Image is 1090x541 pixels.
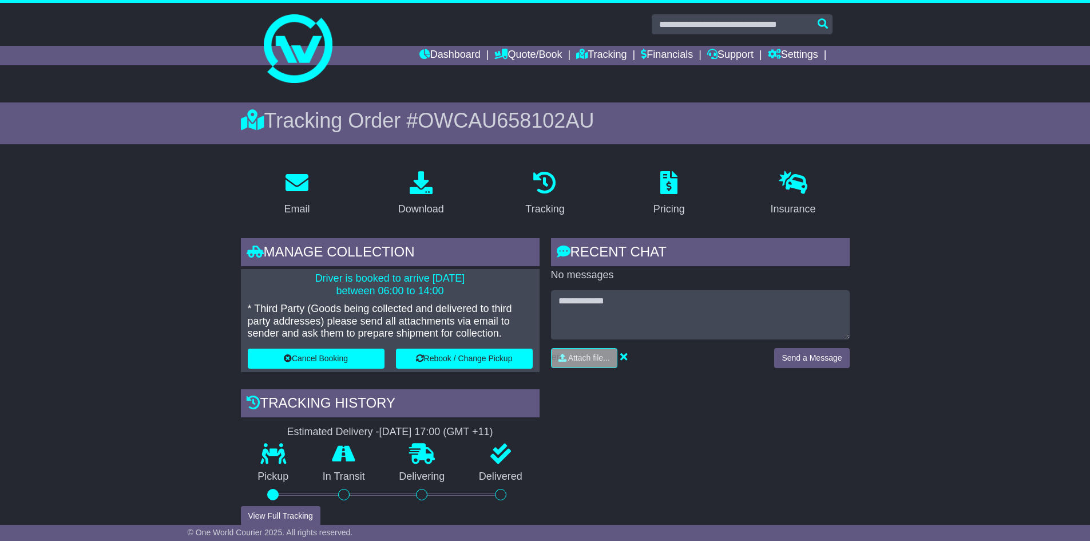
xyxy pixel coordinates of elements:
a: Download [391,167,451,221]
div: Pricing [653,202,685,217]
span: © One World Courier 2025. All rights reserved. [188,528,353,537]
div: Email [284,202,310,217]
div: Tracking [525,202,564,217]
p: Delivering [382,471,462,483]
p: * Third Party (Goods being collected and delivered to third party addresses) please send all atta... [248,303,533,340]
p: Driver is booked to arrive [DATE] between 06:00 to 14:00 [248,273,533,297]
button: View Full Tracking [241,506,320,526]
div: Tracking Order # [241,108,850,133]
div: RECENT CHAT [551,238,850,269]
button: Cancel Booking [248,349,385,369]
p: Delivered [462,471,540,483]
div: Estimated Delivery - [241,426,540,439]
a: Support [707,46,754,65]
a: Settings [768,46,818,65]
div: Tracking history [241,389,540,420]
div: Insurance [771,202,816,217]
p: No messages [551,269,850,282]
p: In Transit [306,471,382,483]
div: Download [398,202,444,217]
button: Rebook / Change Pickup [396,349,533,369]
div: [DATE] 17:00 (GMT +11) [379,426,493,439]
a: Dashboard [419,46,481,65]
a: Insurance [763,167,823,221]
a: Pricing [646,167,692,221]
span: OWCAU658102AU [418,109,594,132]
button: Send a Message [774,348,849,368]
a: Financials [641,46,693,65]
div: Manage collection [241,238,540,269]
a: Tracking [576,46,627,65]
a: Email [276,167,317,221]
p: Pickup [241,471,306,483]
a: Quote/Book [494,46,562,65]
a: Tracking [518,167,572,221]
